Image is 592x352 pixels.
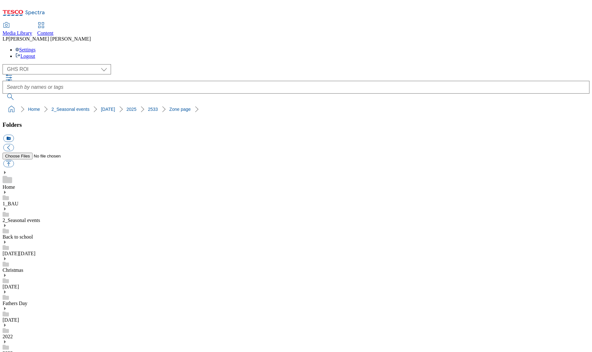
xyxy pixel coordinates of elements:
[127,107,137,112] a: 2025
[3,103,589,115] nav: breadcrumb
[15,53,35,59] a: Logout
[6,104,17,114] a: home
[3,81,589,94] input: Search by names or tags
[3,121,589,128] h3: Folders
[15,47,36,52] a: Settings
[3,218,40,223] a: 2_Seasonal events
[3,334,13,339] a: 2022
[101,107,115,112] a: [DATE]
[37,23,54,36] a: Content
[3,234,33,240] a: Back to school
[3,251,35,256] a: [DATE][DATE]
[3,284,19,289] a: [DATE]
[148,107,158,112] a: 2533
[169,107,191,112] a: Zone page
[3,30,32,36] span: Media Library
[3,184,15,190] a: Home
[3,301,27,306] a: Fathers Day
[37,30,54,36] span: Content
[3,23,32,36] a: Media Library
[28,107,40,112] a: Home
[3,317,19,323] a: [DATE]
[9,36,91,42] span: [PERSON_NAME] [PERSON_NAME]
[3,201,18,206] a: 1_BAU
[3,36,9,42] span: LP
[51,107,89,112] a: 2_Seasonal events
[3,267,23,273] a: Christmas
